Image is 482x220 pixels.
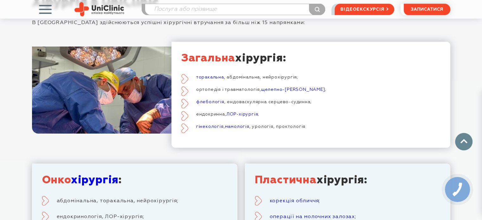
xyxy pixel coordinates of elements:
a: Онкохірургія [42,175,119,185]
span: Пластична [255,175,317,185]
span: відеоекскурсія [340,4,384,15]
a: операції на молочних залозах [270,214,355,219]
a: корекція обличчя [270,198,319,204]
a: щелепно-[PERSON_NAME] [261,87,325,92]
li: абдомінальна, торакальна, нейрохірургія; [42,196,228,206]
li: ендокринна, ; [181,111,440,118]
span: записатися [411,7,443,12]
h2: хірургія: [255,173,440,187]
a: мамологія [225,124,249,129]
a: ЛОР-хірургія [226,112,258,116]
div: В [GEOGRAPHIC_DATA] здійснюються успішні хірургічні втручання за більш ніж 15 напрямками: [32,20,450,26]
li: ; [255,196,440,206]
a: гінекологія [196,124,224,129]
h2: : [42,173,228,187]
li: , ендоваскулярна серцево-судинна; [181,99,440,105]
h2: хірургія: [181,52,440,65]
button: записатися [404,4,450,15]
input: Послуга або прізвище [145,4,325,15]
span: Загальна [181,53,235,64]
li: ортопедія і травматологія, ; [181,86,440,93]
a: флебологія [196,100,224,104]
li: , абдомінальна, нейрохірургія; [181,74,440,81]
li: , , урологія, проктологія [181,123,440,130]
span: Онко [42,175,71,185]
a: відеоекскурсія [335,4,394,15]
a: торакальна [196,75,224,79]
img: Uniclinic [74,2,124,16]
